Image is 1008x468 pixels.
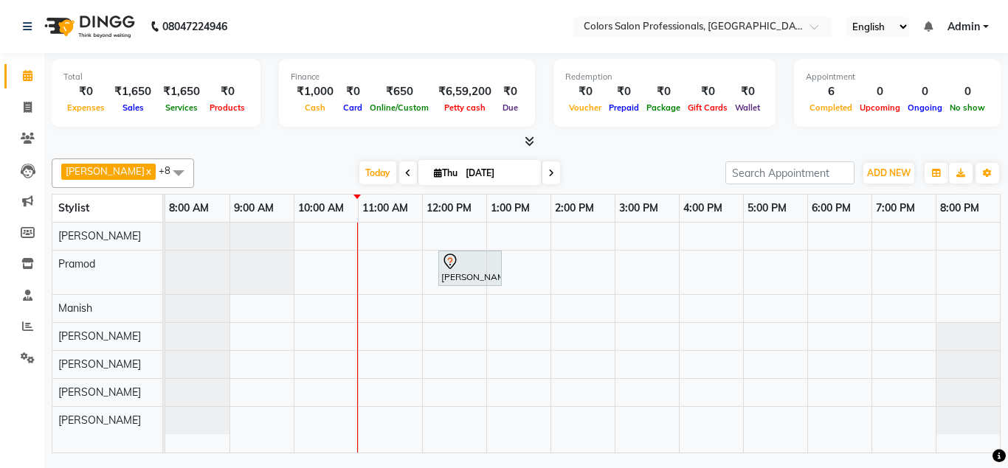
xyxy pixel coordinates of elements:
span: Today [359,161,396,184]
a: x [145,165,151,177]
div: ₹1,650 [108,83,157,100]
div: ₹0 [63,83,108,100]
div: ₹0 [565,83,605,100]
div: [PERSON_NAME][GEOGRAPHIC_DATA], 12:15 PM-01:15 PM, Hair Treatment - Hair Spa [440,253,500,284]
span: Wallet [731,102,764,113]
span: Cash [301,102,329,113]
span: Expenses [63,102,108,113]
div: ₹0 [339,83,366,100]
div: ₹1,650 [157,83,206,100]
span: [PERSON_NAME] [58,385,141,399]
a: 11:00 AM [359,198,412,219]
input: 2025-09-04 [461,162,535,184]
span: Petty cash [441,102,489,113]
a: 10:00 AM [294,198,348,219]
span: +8 [159,164,182,176]
span: Gift Cards [684,102,731,113]
div: Appointment [806,71,989,83]
span: Voucher [565,102,605,113]
span: Prepaid [605,102,643,113]
div: ₹650 [366,83,432,100]
a: 6:00 PM [808,198,855,219]
div: 0 [904,83,946,100]
span: Sales [119,102,148,113]
span: Package [643,102,684,113]
span: Due [499,102,522,113]
div: ₹0 [684,83,731,100]
span: Completed [806,102,856,113]
span: [PERSON_NAME] [58,413,141,427]
div: Total [63,71,249,83]
div: 0 [946,83,989,100]
span: Online/Custom [366,102,432,113]
div: Finance [291,71,523,83]
div: 0 [856,83,904,100]
a: 7:00 PM [872,198,919,219]
span: Admin [947,19,980,35]
span: No show [946,102,989,113]
div: ₹0 [497,83,523,100]
span: Stylist [58,201,89,214]
div: ₹0 [643,83,684,100]
b: 08047224946 [162,6,227,47]
a: 8:00 PM [936,198,983,219]
span: Ongoing [904,102,946,113]
a: 1:00 PM [487,198,534,219]
img: logo [38,6,139,47]
a: 8:00 AM [165,198,213,219]
a: 4:00 PM [680,198,726,219]
a: 2:00 PM [551,198,598,219]
span: Thu [430,167,461,178]
span: [PERSON_NAME] [58,357,141,371]
span: [PERSON_NAME] [66,165,145,177]
span: ADD NEW [867,167,911,178]
span: [PERSON_NAME] [58,229,141,242]
span: Manish [58,301,92,315]
span: Pramod [58,257,95,270]
a: 9:00 AM [230,198,277,219]
a: 3:00 PM [615,198,662,219]
span: Products [206,102,249,113]
div: ₹1,000 [291,83,339,100]
span: Card [339,102,366,113]
a: 12:00 PM [423,198,475,219]
div: Redemption [565,71,764,83]
div: ₹0 [731,83,764,100]
span: [PERSON_NAME] [58,329,141,343]
div: ₹0 [605,83,643,100]
a: 5:00 PM [744,198,790,219]
button: ADD NEW [863,163,914,184]
span: Upcoming [856,102,904,113]
span: Services [162,102,201,113]
div: ₹6,59,200 [432,83,497,100]
div: 6 [806,83,856,100]
input: Search Appointment [725,161,855,184]
div: ₹0 [206,83,249,100]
